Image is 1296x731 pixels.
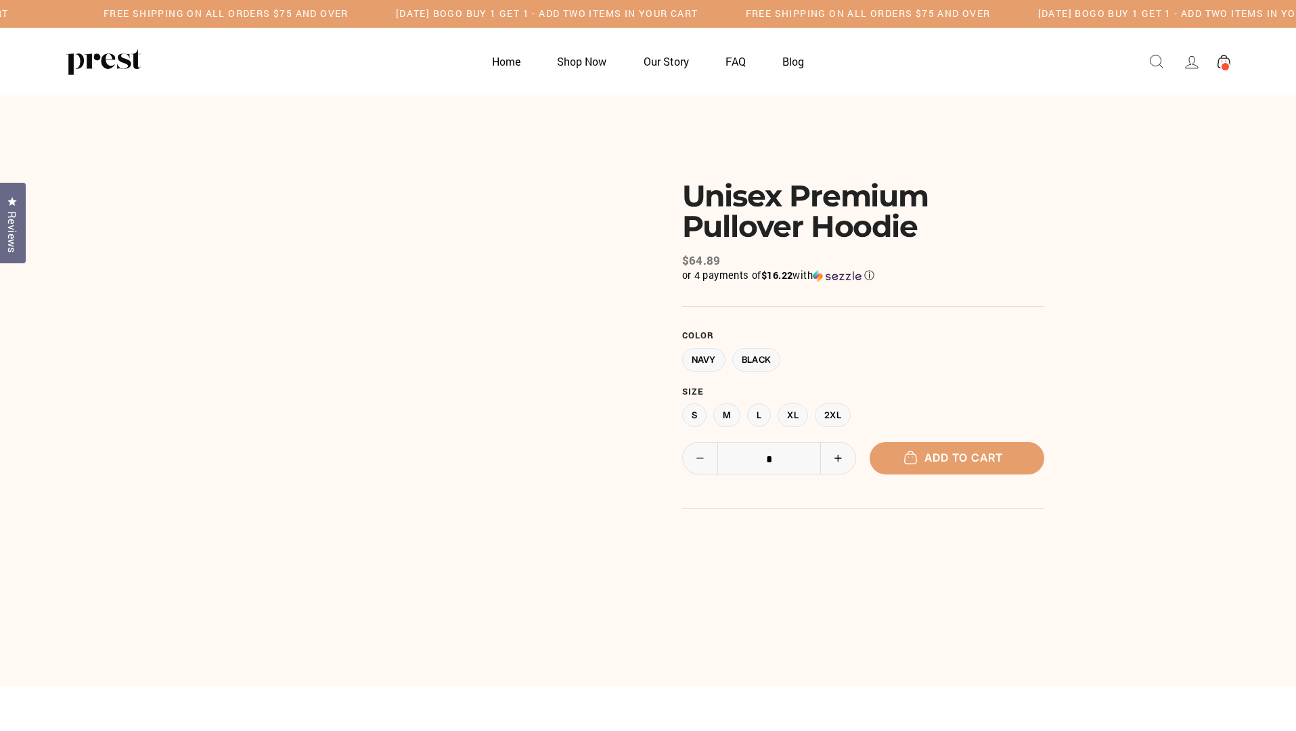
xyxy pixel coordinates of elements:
h5: Free Shipping on all orders $75 and over [746,8,991,20]
img: Sezzle [813,270,862,282]
label: M [713,403,740,427]
ul: Primary [475,48,822,74]
img: PREST ORGANICS [66,48,141,75]
div: or 4 payments of$16.22withSezzle Click to learn more about Sezzle [682,269,1044,282]
h1: Unisex Premium Pullover Hoodie [682,181,1044,242]
span: Reviews [3,211,21,253]
label: 2XL [815,403,851,427]
a: Blog [765,48,821,74]
div: or 4 payments of with [682,269,1044,282]
label: L [747,403,771,427]
h5: Free Shipping on all orders $75 and over [104,8,349,20]
a: Shop Now [540,48,623,74]
label: Black [732,348,781,372]
a: FAQ [709,48,763,74]
a: Home [475,48,537,74]
label: XL [778,403,808,427]
span: Add to cart [911,451,1003,464]
label: Navy [682,348,725,372]
label: Color [682,330,1044,341]
a: Our Story [627,48,706,74]
button: Add to cart [870,442,1044,474]
label: Size [682,386,1044,397]
button: Reduce item quantity by one [683,443,718,474]
h5: [DATE] BOGO BUY 1 GET 1 - ADD TWO ITEMS IN YOUR CART [396,8,698,20]
span: $16.22 [761,269,792,282]
button: Increase item quantity by one [820,443,855,474]
input: quantity [683,443,856,475]
span: $64.89 [682,252,721,268]
label: S [682,403,707,427]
